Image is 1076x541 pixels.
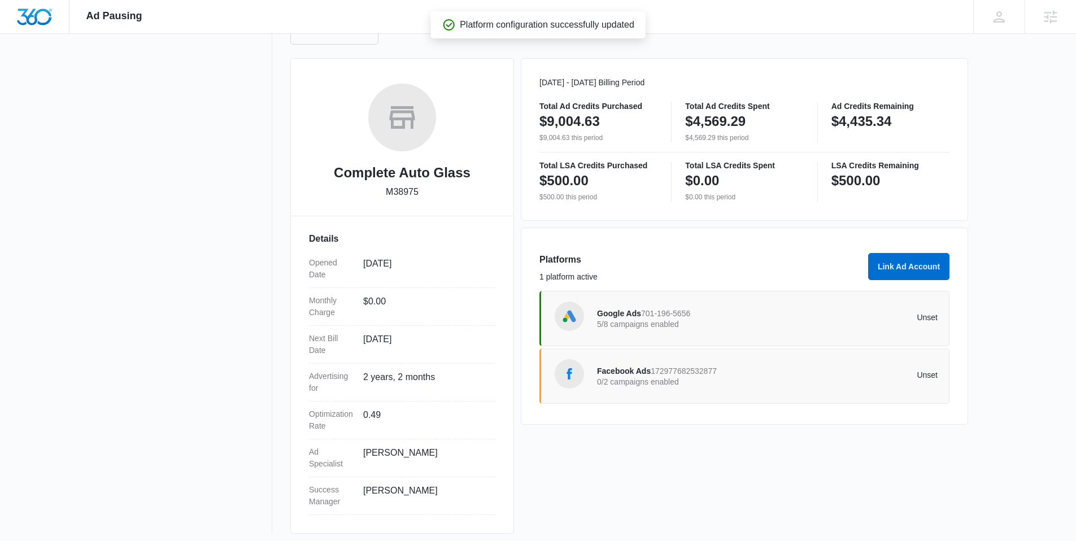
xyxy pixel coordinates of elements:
div: Opened Date[DATE] [309,250,495,288]
span: Facebook Ads [597,367,651,376]
dd: 2 years, 2 months [363,370,486,394]
dt: Next Bill Date [309,333,354,356]
p: Total Ad Credits Purchased [539,102,657,110]
button: Link Ad Account [868,253,949,280]
img: Google Ads [561,308,578,325]
p: LSA Credits Remaining [831,162,949,169]
a: Go to Dashboard [290,26,385,36]
span: 172977682532877 [651,367,717,376]
p: 1 platform active [539,271,861,283]
div: Optimization Rate0.49 [309,402,495,439]
p: $500.00 [831,172,881,190]
dt: Opened Date [309,257,354,281]
h3: Platforms [539,253,861,267]
p: Ad Credits Remaining [831,102,949,110]
p: $9,004.63 this period [539,133,657,143]
h2: Complete Auto Glass [334,163,471,183]
p: $4,569.29 [685,112,746,130]
p: Total Ad Credits Spent [685,102,803,110]
p: Total LSA Credits Purchased [539,162,657,169]
div: Next Bill Date[DATE] [309,326,495,364]
p: $0.00 this period [685,192,803,202]
span: Ad Pausing [86,10,142,22]
p: 0/2 campaigns enabled [597,378,768,386]
dd: $0.00 [363,295,486,319]
span: Google Ads [597,309,641,318]
p: Unset [768,313,938,321]
dd: [PERSON_NAME] [363,484,486,508]
p: M38975 [386,185,419,199]
dt: Optimization Rate [309,408,354,432]
div: Ad Specialist[PERSON_NAME] [309,439,495,477]
dt: Ad Specialist [309,446,354,470]
p: $4,569.29 this period [685,133,803,143]
p: 5/8 campaigns enabled [597,320,768,328]
dt: Success Manager [309,484,354,508]
div: Monthly Charge$0.00 [309,288,495,326]
p: Unset [768,371,938,379]
p: Total LSA Credits Spent [685,162,803,169]
a: Facebook AdsFacebook Ads1729776825328770/2 campaigns enabledUnset [539,348,949,404]
dd: [PERSON_NAME] [363,446,486,470]
p: $500.00 [539,172,589,190]
p: $4,435.34 [831,112,892,130]
h3: Details [309,232,495,246]
p: $500.00 this period [539,192,657,202]
a: Google AdsGoogle Ads701-196-56565/8 campaigns enabledUnset [539,291,949,346]
p: Platform configuration successfully updated [460,18,634,32]
p: $9,004.63 [539,112,600,130]
div: Success Manager[PERSON_NAME] [309,477,495,515]
dd: [DATE] [363,257,486,281]
dd: [DATE] [363,333,486,356]
dt: Monthly Charge [309,295,354,319]
dt: Advertising for [309,370,354,394]
p: [DATE] - [DATE] Billing Period [539,77,949,89]
dd: 0.49 [363,408,486,432]
img: Facebook Ads [561,365,578,382]
span: 701-196-5656 [641,309,690,318]
p: $0.00 [685,172,719,190]
div: Advertising for2 years, 2 months [309,364,495,402]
